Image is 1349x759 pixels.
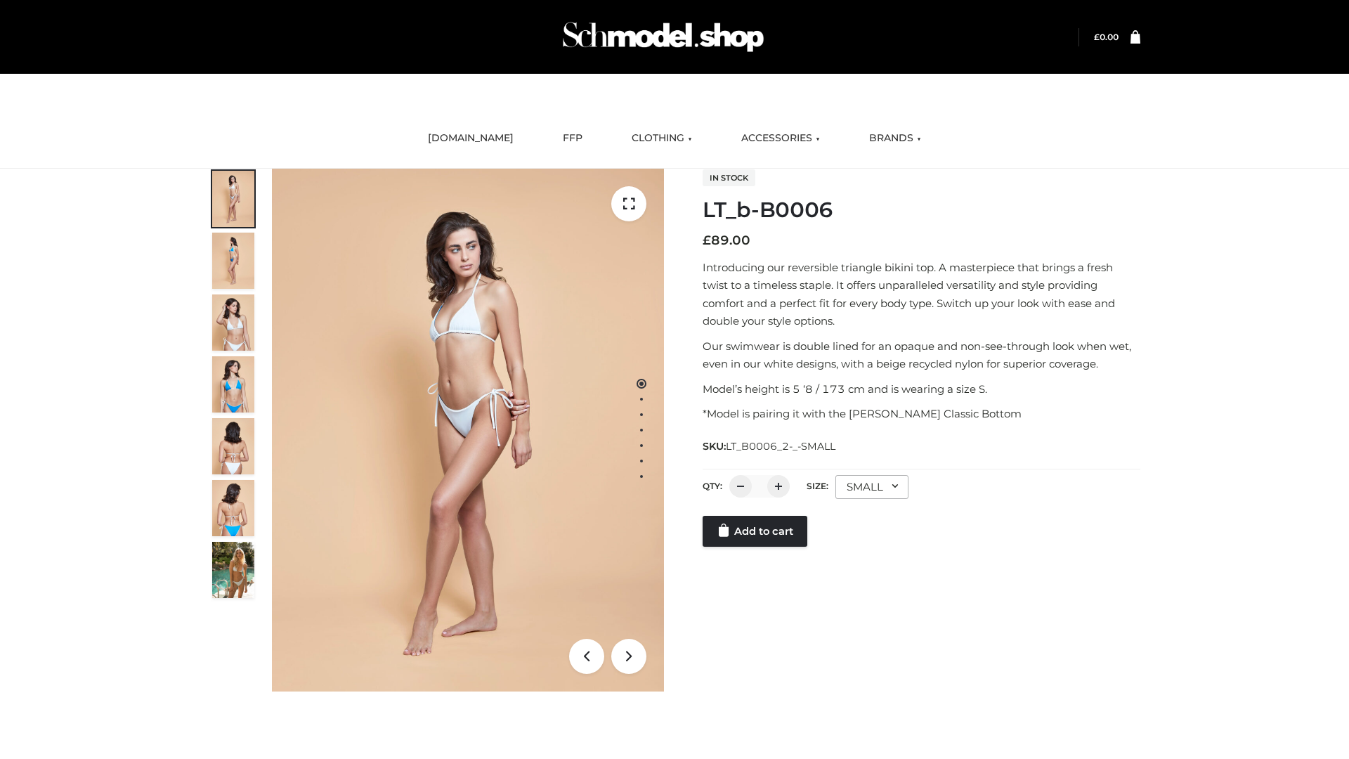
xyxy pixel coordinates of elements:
p: Introducing our reversible triangle bikini top. A masterpiece that brings a fresh twist to a time... [703,259,1140,330]
label: Size: [807,481,828,491]
span: £ [703,233,711,248]
img: ArielClassicBikiniTop_CloudNine_AzureSky_OW114ECO_3-scaled.jpg [212,294,254,351]
h1: LT_b-B0006 [703,197,1140,223]
img: ArielClassicBikiniTop_CloudNine_AzureSky_OW114ECO_8-scaled.jpg [212,480,254,536]
img: ArielClassicBikiniTop_CloudNine_AzureSky_OW114ECO_2-scaled.jpg [212,233,254,289]
label: QTY: [703,481,722,491]
a: ACCESSORIES [731,123,830,154]
p: Model’s height is 5 ‘8 / 173 cm and is wearing a size S. [703,380,1140,398]
img: ArielClassicBikiniTop_CloudNine_AzureSky_OW114ECO_1-scaled.jpg [212,171,254,227]
a: CLOTHING [621,123,703,154]
span: £ [1094,32,1100,42]
bdi: 89.00 [703,233,750,248]
a: FFP [552,123,593,154]
p: *Model is pairing it with the [PERSON_NAME] Classic Bottom [703,405,1140,423]
img: ArielClassicBikiniTop_CloudNine_AzureSky_OW114ECO_7-scaled.jpg [212,418,254,474]
a: Add to cart [703,516,807,547]
a: [DOMAIN_NAME] [417,123,524,154]
img: Arieltop_CloudNine_AzureSky2.jpg [212,542,254,598]
img: Schmodel Admin 964 [558,9,769,65]
img: ArielClassicBikiniTop_CloudNine_AzureSky_OW114ECO_4-scaled.jpg [212,356,254,413]
a: £0.00 [1094,32,1119,42]
bdi: 0.00 [1094,32,1119,42]
span: LT_B0006_2-_-SMALL [726,440,835,453]
img: ArielClassicBikiniTop_CloudNine_AzureSky_OW114ECO_1 [272,169,664,692]
a: BRANDS [859,123,932,154]
span: SKU: [703,438,837,455]
span: In stock [703,169,755,186]
p: Our swimwear is double lined for an opaque and non-see-through look when wet, even in our white d... [703,337,1140,373]
div: SMALL [835,475,908,499]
